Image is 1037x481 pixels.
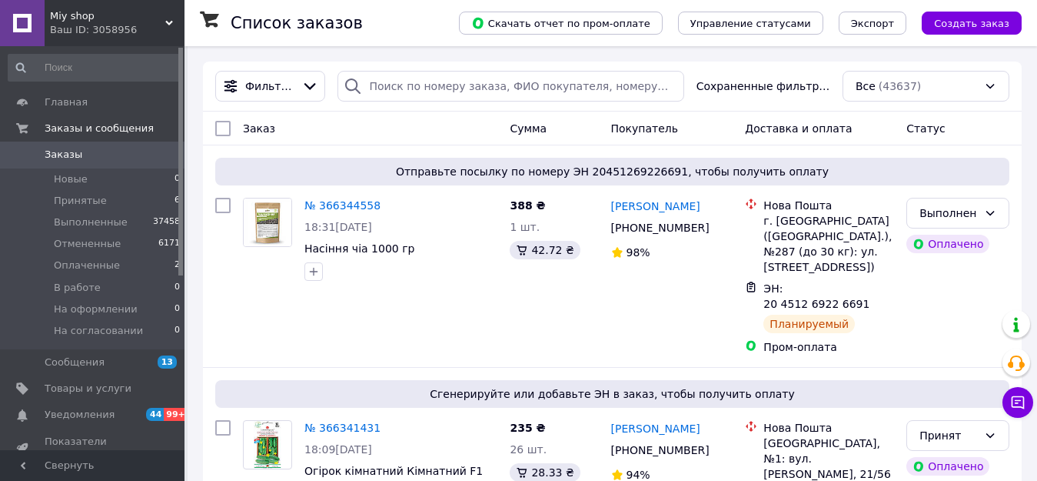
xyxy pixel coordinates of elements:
[231,14,363,32] h1: Список заказов
[243,420,292,469] a: Фото товару
[174,259,180,272] span: 2
[906,122,946,135] span: Статус
[611,444,710,456] span: [PHONE_NUMBER]
[690,18,811,29] span: Управление статусами
[510,122,547,135] span: Сумма
[919,205,978,222] div: Выполнен
[254,421,281,469] img: Фото товару
[922,12,1022,35] button: Создать заказ
[158,237,180,251] span: 6171
[45,382,131,396] span: Товары и услуги
[459,12,663,35] button: Скачать отчет по пром-оплате
[50,9,165,23] span: Miy shop
[510,422,545,434] span: 235 ₴
[678,12,823,35] button: Управление статусами
[158,356,177,369] span: 13
[611,122,679,135] span: Покупатель
[763,198,894,213] div: Нова Пошта
[763,282,869,310] span: ЭН: 20 4512 6922 6691
[611,421,700,436] a: [PERSON_NAME]
[174,302,180,316] span: 0
[45,356,105,369] span: Сообщения
[164,408,189,421] span: 99+
[627,246,650,259] span: 98%
[146,408,164,421] span: 44
[54,281,101,295] span: В работе
[50,23,184,37] div: Ваш ID: 3058956
[221,386,1003,402] span: Сгенерируйте или добавьте ЭН в заказ, чтобы получить оплату
[45,435,142,463] span: Показатели работы компании
[54,324,143,338] span: На согласовании
[245,78,295,94] span: Фильтры
[45,95,88,109] span: Главная
[243,198,292,247] a: Фото товару
[510,221,540,233] span: 1 шт.
[244,199,291,246] img: Фото товару
[304,221,372,233] span: 18:31[DATE]
[510,199,545,212] span: 388 ₴
[8,54,181,82] input: Поиск
[934,18,1009,29] span: Создать заказ
[906,457,989,476] div: Оплачено
[471,16,650,30] span: Скачать отчет по пром-оплате
[54,194,107,208] span: Принятые
[510,443,547,456] span: 26 шт.
[54,302,138,316] span: На оформлении
[45,122,154,135] span: Заказы и сообщения
[221,164,1003,179] span: Отправьте посылку по номеру ЭН 20451269226691, чтобы получить оплату
[627,469,650,481] span: 94%
[304,242,414,255] a: Насіння чіа 1000 гр
[304,199,381,212] a: № 366344558
[763,315,855,333] div: Планируемый
[510,241,580,259] div: 42.72 ₴
[45,408,115,422] span: Уведомления
[1002,387,1033,418] button: Чат с покупателем
[243,122,275,135] span: Заказ
[611,222,710,234] span: [PHONE_NUMBER]
[763,339,894,355] div: Пром-оплата
[696,78,830,94] span: Сохраненные фильтры:
[153,215,180,229] span: 37458
[919,427,978,444] div: Принят
[174,172,180,186] span: 0
[174,324,180,338] span: 0
[745,122,852,135] span: Доставка и оплата
[304,422,381,434] a: № 366341431
[54,259,120,272] span: Оплаченные
[174,281,180,295] span: 0
[611,199,700,214] a: [PERSON_NAME]
[839,12,906,35] button: Экспорт
[851,18,894,29] span: Экспорт
[54,237,121,251] span: Отмененные
[763,420,894,436] div: Нова Пошта
[763,213,894,275] div: г. [GEOGRAPHIC_DATA] ([GEOGRAPHIC_DATA].), №287 (до 30 кг): ул. [STREET_ADDRESS])
[906,16,1022,28] a: Создать заказ
[54,172,88,186] span: Новые
[337,71,683,102] input: Поиск по номеру заказа, ФИО покупателя, номеру телефона, Email, номеру накладной
[879,80,921,92] span: (43637)
[45,148,82,162] span: Заказы
[174,194,180,208] span: 6
[906,235,989,253] div: Оплачено
[304,443,372,456] span: 18:09[DATE]
[856,78,876,94] span: Все
[54,215,128,229] span: Выполненные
